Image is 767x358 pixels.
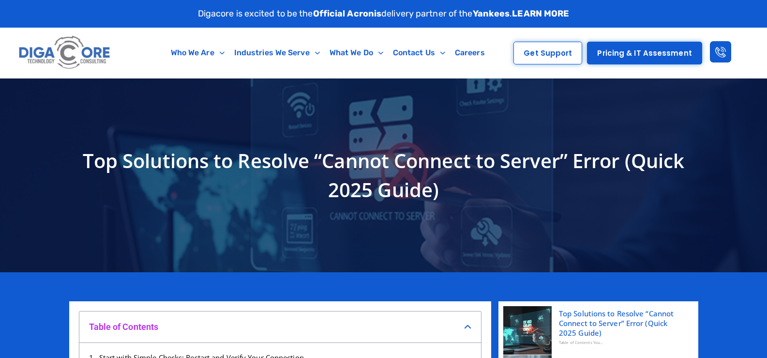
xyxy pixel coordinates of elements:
[74,146,693,204] h1: Top Solutions to Resolve “Cannot Connect to Server” Error (Quick 2025 Guide)
[166,42,229,64] a: Who We Are
[512,8,569,19] a: LEARN MORE
[325,42,388,64] a: What We Do
[464,324,471,331] div: Close table of contents
[153,42,502,64] nav: Menu
[559,309,686,338] a: Top Solutions to Resolve “Cannot Connect to Server” Error (Quick 2025 Guide)
[16,32,113,73] img: Digacore logo 1
[513,42,582,64] a: Get Support
[313,8,382,19] strong: Official Acronis
[473,8,510,19] strong: Yankees
[524,49,572,57] span: Get Support
[559,338,686,347] div: Table of Contents You...
[89,321,464,332] h4: Table of Contents
[597,49,692,57] span: Pricing & IT Assessment
[587,42,702,64] a: Pricing & IT Assessment
[229,42,325,64] a: Industries We Serve
[388,42,450,64] a: Contact Us
[450,42,490,64] a: Careers
[198,7,570,20] p: Digacore is excited to be the delivery partner of the .
[503,306,552,355] img: Cannot Connect to Server Error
